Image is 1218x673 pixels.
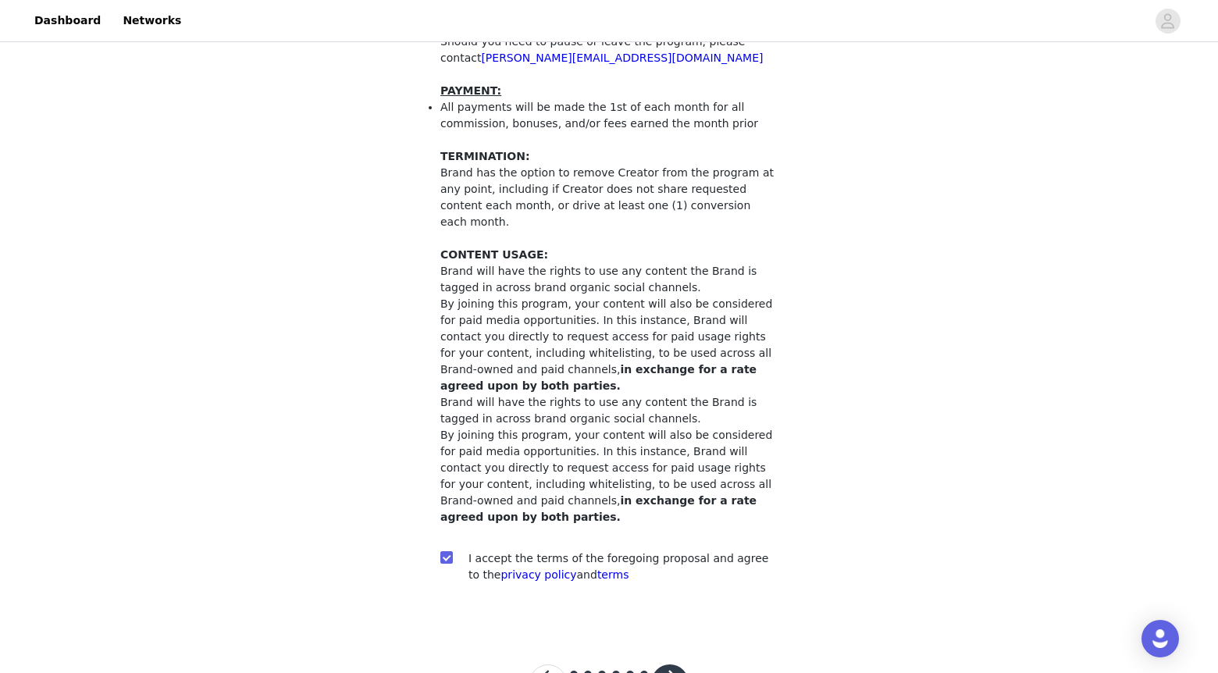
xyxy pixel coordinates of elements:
a: Networks [113,3,191,38]
strong: in exchange for a rate agreed upon by both parties. [440,363,757,392]
span: I accept the terms of the foregoing proposal and agree to the and [468,552,768,581]
p: By joining this program, your content will also be considered for paid media opportunities. In th... [440,296,778,394]
strong: CONTENT USAGE: [440,248,548,261]
p: Brand has the option to remove Creator from the program at any point, including if Creator does n... [440,165,778,230]
p: Brand will have the rights to use any content the Brand is tagged in across brand organic social ... [440,263,778,296]
li: All payments will be made the 1st of each month for all commission, bonuses, and/or fees earned t... [440,99,778,132]
a: privacy policy [500,568,576,581]
p: Brand will have the rights to use any content the Brand is tagged in across brand organic social ... [440,394,778,427]
a: [PERSON_NAME][EMAIL_ADDRESS][DOMAIN_NAME] [481,52,763,64]
strong: TERMINATION: [440,150,529,162]
strong: in exchange for a rate agreed upon by both parties. [440,494,757,523]
a: terms [597,568,629,581]
div: avatar [1160,9,1175,34]
a: Dashboard [25,3,110,38]
u: PAYMENT: [440,84,501,97]
div: Open Intercom Messenger [1141,620,1179,657]
p: By joining this program, your content will also be considered for paid media opportunities. In th... [440,427,778,525]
